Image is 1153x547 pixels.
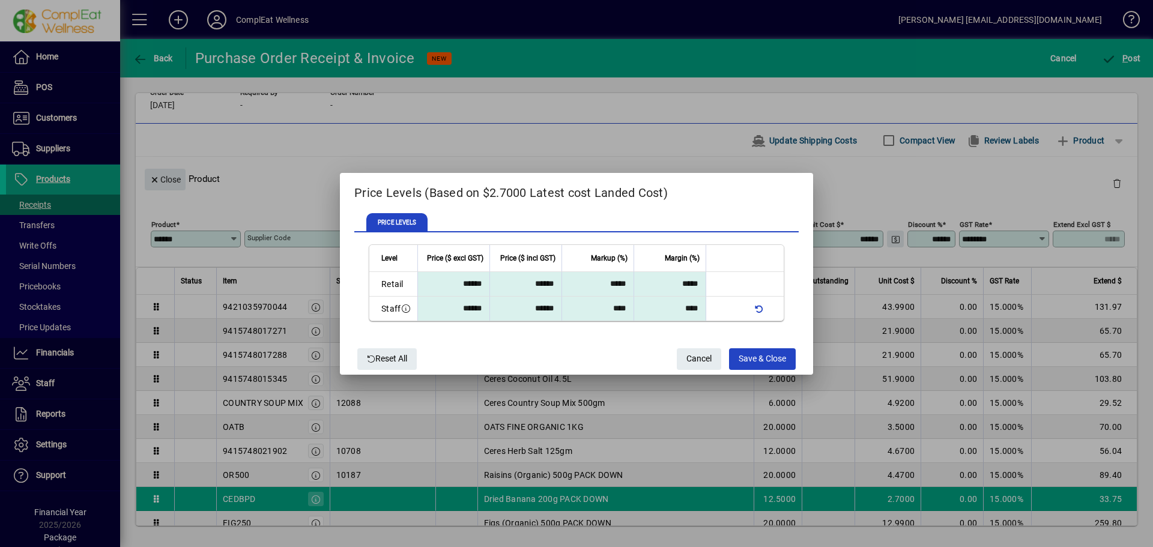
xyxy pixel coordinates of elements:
span: Price ($ incl GST) [500,252,555,265]
span: Cancel [686,349,712,369]
td: Retail [369,272,417,297]
h2: Price Levels (Based on $2.7000 Latest cost Landed Cost) [340,173,813,208]
span: Reset All [367,349,407,369]
button: Save & Close [729,348,796,370]
span: Margin (%) [665,252,700,265]
span: Price ($ excl GST) [427,252,483,265]
span: Markup (%) [591,252,628,265]
span: PRICE LEVELS [366,213,428,232]
td: Staff [369,297,417,321]
span: Save & Close [739,349,786,369]
span: Level [381,252,398,265]
button: Cancel [677,348,721,370]
button: Reset All [357,348,417,370]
